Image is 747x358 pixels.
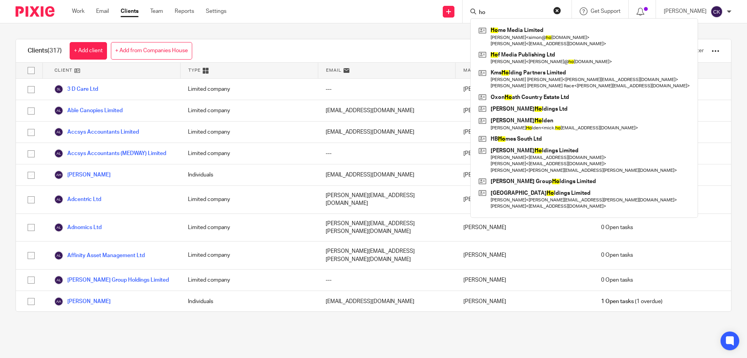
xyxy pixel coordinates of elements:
[478,9,548,16] input: Search
[180,122,318,143] div: Limited company
[180,143,318,164] div: Limited company
[601,276,633,284] span: 0 Open tasks
[96,7,109,15] a: Email
[54,195,63,204] img: svg%3E
[601,298,634,305] span: 1 Open tasks
[54,195,101,204] a: Adcentric Ltd
[175,7,194,15] a: Reports
[54,223,102,232] a: Adnomics Ltd
[70,42,107,60] a: + Add client
[54,127,63,137] img: svg%3E
[180,100,318,121] div: Limited company
[54,106,63,115] img: svg%3E
[456,242,593,269] div: [PERSON_NAME]
[54,275,169,285] a: [PERSON_NAME] Group Holdings Limited
[54,170,110,180] a: [PERSON_NAME]
[24,63,39,78] input: Select all
[664,7,707,15] p: [PERSON_NAME]
[47,48,62,54] span: (317)
[553,7,561,14] button: Clear
[54,85,98,94] a: 3 D Care Ltd
[456,270,593,291] div: [PERSON_NAME]
[150,7,163,15] a: Team
[180,186,318,213] div: Limited company
[601,224,633,231] span: 0 Open tasks
[111,42,192,60] a: + Add from Companies House
[456,122,593,143] div: [PERSON_NAME]
[456,143,593,164] div: [PERSON_NAME]
[456,186,593,213] div: [PERSON_NAME]
[54,223,63,232] img: svg%3E
[180,164,318,185] div: Individuals
[54,297,63,306] img: svg%3E
[456,79,593,100] div: [PERSON_NAME]
[54,251,63,260] img: svg%3E
[318,291,456,312] div: [EMAIL_ADDRESS][DOMAIN_NAME]
[318,122,456,143] div: [EMAIL_ADDRESS][DOMAIN_NAME]
[180,291,318,312] div: Individuals
[318,100,456,121] div: [EMAIL_ADDRESS][DOMAIN_NAME]
[456,214,593,242] div: [PERSON_NAME]
[54,85,63,94] img: svg%3E
[601,251,633,259] span: 0 Open tasks
[54,170,63,180] img: svg%3E
[591,9,621,14] span: Get Support
[121,7,139,15] a: Clients
[180,79,318,100] div: Limited company
[54,106,123,115] a: Able Canopies Limited
[601,298,663,305] span: (1 overdue)
[54,251,145,260] a: Affinity Asset Management Ltd
[318,79,456,100] div: ---
[28,47,62,55] h1: Clients
[54,67,72,74] span: Client
[180,242,318,269] div: Limited company
[180,270,318,291] div: Limited company
[318,164,456,185] div: [EMAIL_ADDRESS][DOMAIN_NAME]
[318,214,456,242] div: [PERSON_NAME][EMAIL_ADDRESS][PERSON_NAME][DOMAIN_NAME]
[463,67,488,74] span: Manager
[318,270,456,291] div: ---
[54,149,166,158] a: Accsys Accountants (MEDWAY) Limited
[72,7,84,15] a: Work
[180,214,318,242] div: Limited company
[318,186,456,213] div: [PERSON_NAME][EMAIL_ADDRESS][DOMAIN_NAME]
[54,149,63,158] img: svg%3E
[16,6,54,17] img: Pixie
[54,297,110,306] a: [PERSON_NAME]
[456,100,593,121] div: [PERSON_NAME]
[188,67,201,74] span: Type
[326,67,342,74] span: Email
[456,291,593,312] div: [PERSON_NAME]
[54,127,139,137] a: Accsys Accountants Limited
[318,143,456,164] div: ---
[54,275,63,285] img: svg%3E
[318,242,456,269] div: [PERSON_NAME][EMAIL_ADDRESS][PERSON_NAME][DOMAIN_NAME]
[206,7,226,15] a: Settings
[710,5,723,18] img: svg%3E
[456,164,593,185] div: [PERSON_NAME]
